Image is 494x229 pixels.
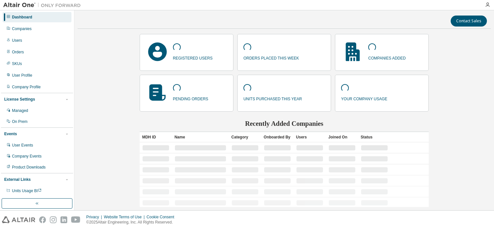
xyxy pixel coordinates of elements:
[12,38,22,43] div: Users
[12,189,42,193] span: Units Usage BI
[451,16,487,27] button: Contact Sales
[264,132,291,142] div: Onboarded By
[12,73,32,78] div: User Profile
[86,214,104,220] div: Privacy
[2,216,35,223] img: altair_logo.svg
[368,54,406,61] p: companies added
[142,132,169,142] div: MDH ID
[12,61,22,66] div: SKUs
[175,132,226,142] div: Name
[86,220,178,225] p: © 2025 Altair Engineering, Inc. All Rights Reserved.
[60,216,67,223] img: linkedin.svg
[4,97,35,102] div: License Settings
[39,216,46,223] img: facebook.svg
[3,2,84,8] img: Altair One
[140,119,429,128] h2: Recently Added Companies
[12,49,24,55] div: Orders
[4,177,31,182] div: External Links
[12,154,41,159] div: Company Events
[361,132,388,142] div: Status
[173,54,213,61] p: registered users
[243,94,302,102] p: units purchased this year
[296,132,323,142] div: Users
[71,216,81,223] img: youtube.svg
[341,94,387,102] p: your company usage
[243,54,299,61] p: orders placed this week
[50,216,57,223] img: instagram.svg
[12,165,46,170] div: Product Downloads
[12,108,28,113] div: Managed
[12,84,41,90] div: Company Profile
[12,119,27,124] div: On Prem
[12,15,32,20] div: Dashboard
[104,214,146,220] div: Website Terms of Use
[146,214,178,220] div: Cookie Consent
[12,26,32,31] div: Companies
[328,132,356,142] div: Joined On
[4,131,17,136] div: Events
[12,143,33,148] div: User Events
[231,132,259,142] div: Category
[173,94,208,102] p: pending orders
